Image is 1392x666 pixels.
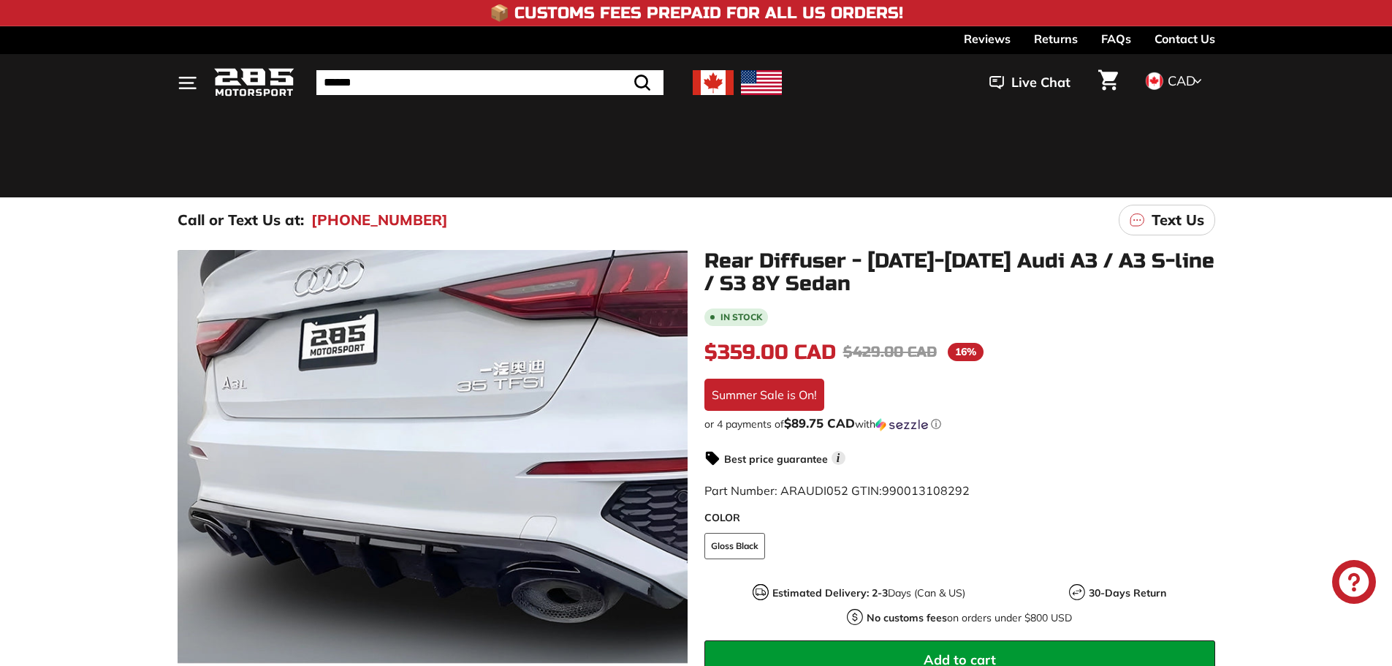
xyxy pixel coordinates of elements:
span: $429.00 CAD [843,343,937,361]
strong: 30-Days Return [1089,586,1166,599]
span: i [832,451,845,465]
a: FAQs [1101,26,1131,51]
input: Search [316,70,663,95]
h1: Rear Diffuser - [DATE]-[DATE] Audi A3 / A3 S-line / S3 8Y Sedan [704,250,1215,295]
h4: 📦 Customs Fees Prepaid for All US Orders! [490,4,903,22]
span: 990013108292 [882,483,970,498]
strong: No customs fees [867,611,947,624]
span: $89.75 CAD [784,415,855,431]
img: Sezzle [875,418,928,431]
p: Call or Text Us at: [178,209,304,231]
a: Contact Us [1155,26,1215,51]
span: Part Number: ARAUDI052 GTIN: [704,483,970,498]
a: [PHONE_NUMBER] [311,209,448,231]
span: Live Chat [1011,73,1070,92]
span: 16% [948,343,984,361]
label: COLOR [704,510,1215,526]
a: Text Us [1119,205,1215,235]
p: Text Us [1152,209,1204,231]
inbox-online-store-chat: Shopify online store chat [1328,560,1380,608]
div: or 4 payments of with [704,417,1215,431]
div: or 4 payments of$89.75 CADwithSezzle Click to learn more about Sezzle [704,417,1215,431]
p: on orders under $800 USD [867,610,1072,626]
p: Days (Can & US) [772,586,965,601]
strong: Estimated Delivery: 2-3 [772,586,888,599]
div: Summer Sale is On! [704,379,824,411]
b: In stock [720,313,762,322]
span: $359.00 CAD [704,340,836,365]
a: Returns [1034,26,1078,51]
span: CAD [1168,72,1195,89]
button: Live Chat [970,64,1089,101]
img: Logo_285_Motorsport_areodynamics_components [214,66,294,100]
a: Reviews [964,26,1011,51]
a: Cart [1089,58,1127,107]
strong: Best price guarantee [724,453,828,466]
